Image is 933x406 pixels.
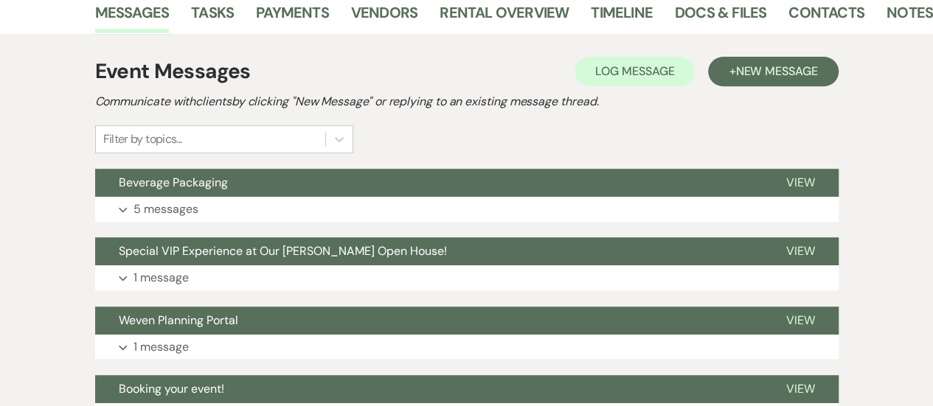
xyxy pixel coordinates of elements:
a: Vendors [351,1,417,33]
button: Special VIP Experience at Our [PERSON_NAME] Open House! [95,237,763,265]
button: 1 message [95,265,839,290]
button: Booking your event! [95,375,763,403]
h1: Event Messages [95,56,251,87]
a: Notes [887,1,933,33]
span: View [786,243,815,259]
span: View [786,381,815,396]
span: Beverage Packaging [119,175,228,190]
button: 1 message [95,335,839,360]
button: View [763,375,839,403]
h2: Communicate with clients by clicking "New Message" or replying to an existing message thread. [95,93,839,111]
a: Rental Overview [440,1,569,33]
button: Log Message [575,57,695,86]
a: Contacts [788,1,864,33]
p: 1 message [133,337,189,357]
p: 5 messages [133,200,198,219]
button: Weven Planning Portal [95,307,763,335]
span: New Message [735,63,817,79]
a: Messages [95,1,170,33]
span: View [786,175,815,190]
a: Tasks [191,1,234,33]
a: Docs & Files [675,1,766,33]
p: 1 message [133,268,189,287]
button: View [763,307,839,335]
button: View [763,169,839,197]
span: Log Message [595,63,674,79]
span: Booking your event! [119,381,224,396]
button: 5 messages [95,197,839,222]
button: View [763,237,839,265]
button: Beverage Packaging [95,169,763,197]
button: +New Message [708,57,838,86]
span: Special VIP Experience at Our [PERSON_NAME] Open House! [119,243,447,259]
span: Weven Planning Portal [119,312,238,328]
span: View [786,312,815,328]
div: Filter by topics... [103,130,182,148]
a: Payments [256,1,329,33]
a: Timeline [591,1,653,33]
